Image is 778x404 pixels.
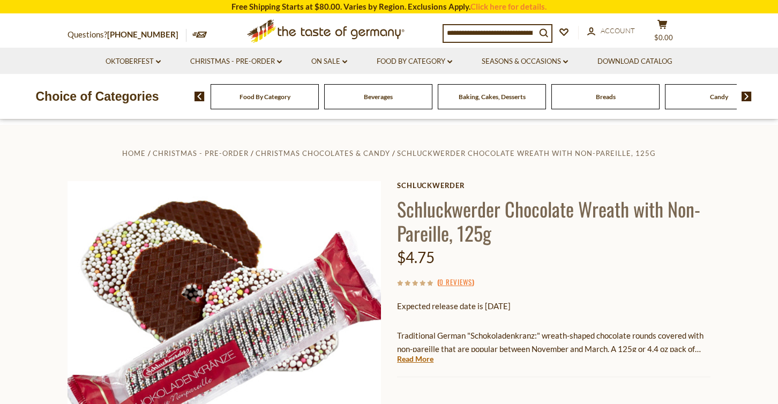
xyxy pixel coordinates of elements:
h1: Schluckwerder Chocolate Wreath with Non-Pareille, 125g [397,197,710,245]
a: Breads [596,93,616,101]
a: Christmas - PRE-ORDER [153,149,249,158]
a: Candy [710,93,728,101]
a: On Sale [311,56,347,68]
a: Food By Category [240,93,290,101]
span: $4.75 [397,248,435,266]
a: Click here for details. [470,2,547,11]
a: [PHONE_NUMBER] [107,29,178,39]
a: 0 Reviews [439,276,472,288]
span: Account [601,26,635,35]
p: Questions? [68,28,186,42]
a: Home [122,149,146,158]
a: Read More [397,354,433,364]
span: ( ) [437,276,474,287]
a: Christmas - PRE-ORDER [190,56,282,68]
p: Expected release date is [DATE] [397,300,710,313]
a: Account [587,25,635,37]
span: $0.00 [654,33,673,42]
img: next arrow [742,92,752,101]
a: Christmas Chocolates & Candy [256,149,390,158]
button: $0.00 [646,19,678,46]
p: Traditional German "Schokoladenkranz:" wreath-shaped chocolate rounds covered with non-pareille t... [397,329,710,356]
a: Baking, Cakes, Desserts [459,93,526,101]
a: Food By Category [377,56,452,68]
a: Oktoberfest [106,56,161,68]
img: previous arrow [194,92,205,101]
a: Schluckwerder [397,181,710,190]
a: Schluckwerder Chocolate Wreath with Non-Pareille, 125g [397,149,656,158]
a: Beverages [364,93,393,101]
a: Seasons & Occasions [482,56,568,68]
a: Download Catalog [597,56,672,68]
